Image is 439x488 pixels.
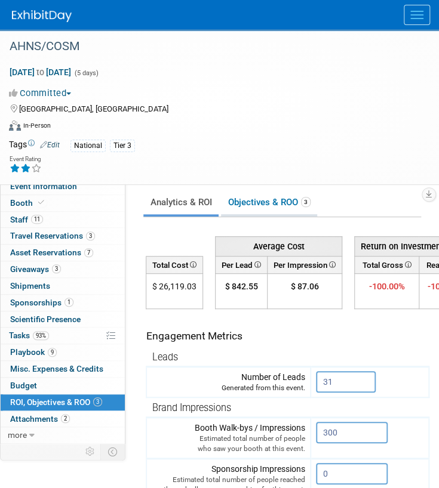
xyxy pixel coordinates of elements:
[291,282,319,291] span: $ 87.06
[404,5,430,25] button: Menu
[19,104,168,113] span: [GEOGRAPHIC_DATA], [GEOGRAPHIC_DATA]
[1,361,125,377] a: Misc. Expenses & Credits
[101,444,125,459] td: Toggle Event Tabs
[31,215,43,224] span: 11
[216,256,268,273] th: Per Lead
[10,381,37,390] span: Budget
[1,311,125,328] a: Scientific Presence
[10,298,73,307] span: Sponsorships
[10,397,102,407] span: ROI, Objectives & ROO
[10,198,47,208] span: Booth
[10,156,42,162] div: Event Rating
[10,248,93,257] span: Asset Reservations
[146,274,203,309] td: $ 26,119.03
[146,256,203,273] th: Total Cost
[301,197,311,207] span: 3
[86,231,95,240] span: 3
[1,178,125,194] a: Event Information
[152,422,305,454] div: Booth Walk-bys / Impressions
[1,427,125,443] a: more
[9,87,76,100] button: Committed
[65,298,73,307] span: 1
[10,181,77,191] span: Event Information
[12,10,72,22] img: ExhibitDay
[355,256,419,273] th: Total Gross
[152,371,305,393] div: Number of Leads
[1,195,125,211] a: Booth
[10,347,57,357] span: Playbook
[48,348,57,357] span: 9
[10,364,103,373] span: Misc. Expenses & Credits
[10,215,43,224] span: Staff
[8,430,27,440] span: more
[1,378,125,394] a: Budget
[1,328,125,344] a: Tasks93%
[1,278,125,294] a: Shipments
[268,256,342,273] th: Per Impression
[1,228,125,244] a: Travel Reservations3
[1,261,125,277] a: Giveaways3
[369,281,404,292] span: -100.00%
[80,444,101,459] td: Personalize Event Tab Strip
[216,236,342,256] th: Average Cost
[9,67,72,78] span: [DATE] [DATE]
[52,264,61,273] span: 3
[10,281,50,291] span: Shipments
[9,138,60,152] td: Tags
[146,329,424,344] div: Engagement Metrics
[1,411,125,427] a: Attachments2
[1,245,125,261] a: Asset Reservations7
[35,67,46,77] span: to
[10,264,61,274] span: Giveaways
[93,397,102,406] span: 3
[152,434,305,454] div: Estimated total number of people who saw your booth at this event.
[10,231,95,240] span: Travel Reservations
[23,121,51,130] div: In-Person
[1,295,125,311] a: Sponsorships1
[10,414,70,424] span: Attachments
[110,140,135,152] div: Tier 3
[10,314,81,324] span: Scientific Presence
[73,69,99,77] span: (5 days)
[1,344,125,360] a: Playbook9
[84,248,93,257] span: 7
[152,402,231,413] span: Brand Impressions
[152,351,178,363] span: Leads
[1,394,125,410] a: ROI, Objectives & ROO3
[9,121,21,130] img: Format-Inperson.png
[9,119,415,137] div: Event Format
[40,141,60,149] a: Edit
[5,36,415,57] div: AHNS/COSM
[70,140,106,152] div: National
[1,212,125,228] a: Staff11
[38,199,44,206] i: Booth reservation complete
[225,282,258,291] span: $ 842.55
[152,383,305,393] div: Generated from this event.
[61,414,70,423] span: 2
[33,331,49,340] span: 93%
[221,191,317,214] a: Objectives & ROO3
[143,191,219,214] a: Analytics & ROI
[9,331,49,340] span: Tasks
